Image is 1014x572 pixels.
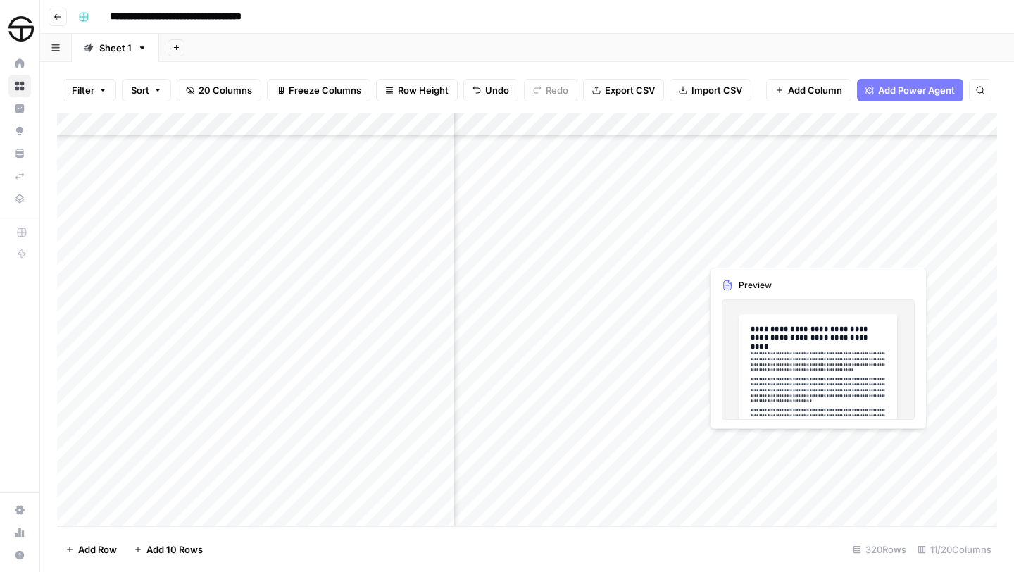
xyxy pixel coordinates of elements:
[8,52,31,75] a: Home
[8,75,31,97] a: Browse
[8,544,31,566] button: Help + Support
[8,11,31,46] button: Workspace: SimpleTire
[691,83,742,97] span: Import CSV
[463,79,518,101] button: Undo
[376,79,458,101] button: Row Height
[8,142,31,165] a: Your Data
[8,120,31,142] a: Opportunities
[857,79,963,101] button: Add Power Agent
[199,83,252,97] span: 20 Columns
[122,79,171,101] button: Sort
[605,83,655,97] span: Export CSV
[63,79,116,101] button: Filter
[8,187,31,210] a: Data Library
[583,79,664,101] button: Export CSV
[72,83,94,97] span: Filter
[8,165,31,187] a: Syncs
[267,79,370,101] button: Freeze Columns
[766,79,851,101] button: Add Column
[8,16,34,42] img: SimpleTire Logo
[99,41,132,55] div: Sheet 1
[670,79,751,101] button: Import CSV
[847,538,912,561] div: 320 Rows
[485,83,509,97] span: Undo
[788,83,842,97] span: Add Column
[78,542,117,557] span: Add Row
[878,83,955,97] span: Add Power Agent
[125,538,211,561] button: Add 10 Rows
[8,97,31,120] a: Insights
[8,521,31,544] a: Usage
[177,79,261,101] button: 20 Columns
[524,79,577,101] button: Redo
[57,538,125,561] button: Add Row
[72,34,159,62] a: Sheet 1
[398,83,449,97] span: Row Height
[546,83,568,97] span: Redo
[8,499,31,521] a: Settings
[146,542,203,557] span: Add 10 Rows
[289,83,361,97] span: Freeze Columns
[131,83,149,97] span: Sort
[912,538,997,561] div: 11/20 Columns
